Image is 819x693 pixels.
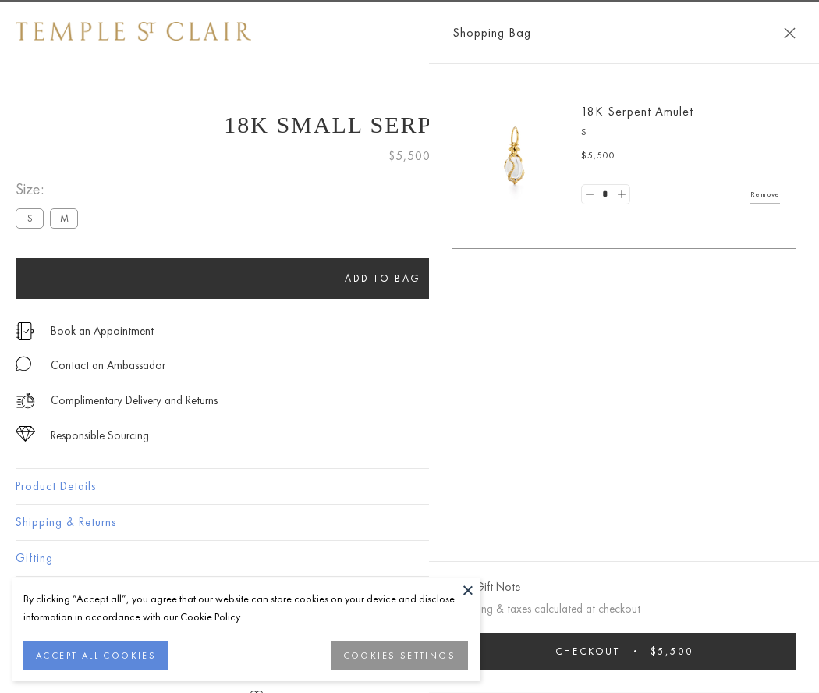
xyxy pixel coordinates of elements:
a: Book an Appointment [51,322,154,339]
p: Shipping & taxes calculated at checkout [452,599,796,619]
span: Size: [16,176,84,202]
span: $5,500 [651,645,693,658]
img: icon_delivery.svg [16,391,35,410]
img: icon_sourcing.svg [16,426,35,442]
div: Contact an Ambassador [51,356,165,375]
button: Shipping & Returns [16,505,803,540]
span: $5,500 [388,146,431,166]
label: M [50,208,78,228]
a: 18K Serpent Amulet [581,103,693,119]
button: Add to bag [16,258,750,299]
p: S [581,125,780,140]
img: MessageIcon-01_2.svg [16,356,31,371]
img: Temple St. Clair [16,22,251,41]
button: COOKIES SETTINGS [331,641,468,670]
div: By clicking “Accept all”, you agree that our website can store cookies on your device and disclos... [23,590,468,626]
button: Close Shopping Bag [784,27,796,39]
img: icon_appointment.svg [16,322,34,340]
span: Shopping Bag [452,23,531,43]
button: Product Details [16,469,803,504]
span: Checkout [555,645,620,658]
div: Responsible Sourcing [51,426,149,446]
span: Add to bag [345,272,421,285]
button: Gifting [16,541,803,576]
img: P51836-E11SERPPV [468,109,562,203]
button: Checkout $5,500 [452,633,796,670]
span: $5,500 [581,148,615,164]
button: ACCEPT ALL COOKIES [23,641,168,670]
a: Set quantity to 2 [613,185,629,204]
a: Remove [750,186,780,203]
button: Add Gift Note [452,577,520,597]
label: S [16,208,44,228]
a: Set quantity to 0 [582,185,597,204]
h1: 18K Small Serpent Amulet [16,112,803,138]
p: Complimentary Delivery and Returns [51,391,218,410]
